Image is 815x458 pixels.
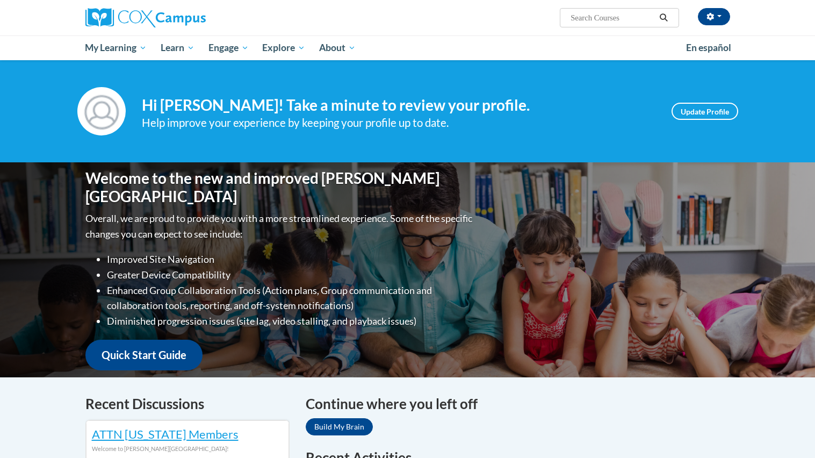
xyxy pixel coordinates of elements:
[85,8,206,27] img: Cox Campus
[142,96,655,114] h4: Hi [PERSON_NAME]! Take a minute to review your profile.
[655,11,672,24] button: Search
[107,252,475,267] li: Improved Site Navigation
[319,41,356,54] span: About
[201,35,256,60] a: Engage
[686,42,731,53] span: En español
[306,418,373,435] a: Build My Brain
[69,35,746,60] div: Main menu
[142,114,655,132] div: Help improve your experience by keeping your profile up to date.
[85,8,290,27] a: Cox Campus
[92,443,283,455] div: Welcome to [PERSON_NAME][GEOGRAPHIC_DATA]!
[312,35,363,60] a: About
[85,393,290,414] h4: Recent Discussions
[92,427,239,441] a: ATTN [US_STATE] Members
[698,8,730,25] button: Account Settings
[161,41,194,54] span: Learn
[107,267,475,283] li: Greater Device Compatibility
[255,35,312,60] a: Explore
[306,393,730,414] h4: Continue where you left off
[672,103,738,120] a: Update Profile
[154,35,201,60] a: Learn
[569,11,655,24] input: Search Courses
[679,37,738,59] a: En español
[85,211,475,242] p: Overall, we are proud to provide you with a more streamlined experience. Some of the specific cha...
[262,41,305,54] span: Explore
[208,41,249,54] span: Engage
[107,283,475,314] li: Enhanced Group Collaboration Tools (Action plans, Group communication and collaboration tools, re...
[78,35,154,60] a: My Learning
[85,41,147,54] span: My Learning
[85,340,203,370] a: Quick Start Guide
[77,87,126,135] img: Profile Image
[85,169,475,205] h1: Welcome to the new and improved [PERSON_NAME][GEOGRAPHIC_DATA]
[659,14,668,22] i: 
[107,313,475,329] li: Diminished progression issues (site lag, video stalling, and playback issues)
